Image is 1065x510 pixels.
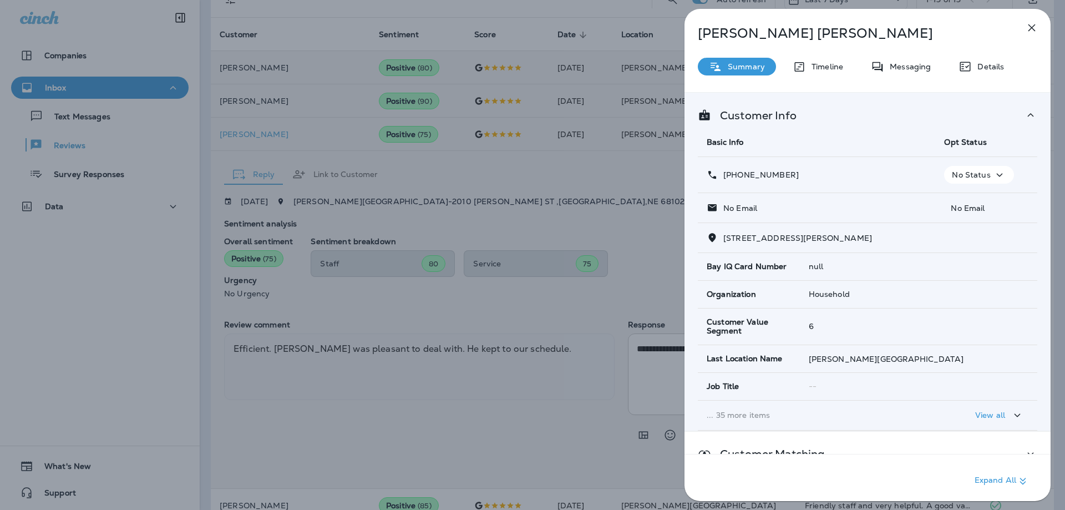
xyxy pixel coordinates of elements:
[723,233,872,243] span: [STREET_ADDRESS][PERSON_NAME]
[707,411,926,420] p: ... 35 more items
[711,450,825,458] p: Customer Matching
[944,166,1013,184] button: No Status
[972,62,1004,71] p: Details
[809,354,963,364] span: [PERSON_NAME][GEOGRAPHIC_DATA]
[707,382,739,391] span: Job Title
[952,170,990,179] p: No Status
[809,381,816,391] span: --
[944,204,1028,213] p: No Email
[707,137,743,147] span: Basic Info
[975,474,1029,488] p: Expand All
[718,170,799,179] p: [PHONE_NUMBER]
[809,289,850,299] span: Household
[718,204,757,213] p: No Email
[809,321,814,331] span: 6
[975,411,1005,420] p: View all
[944,137,986,147] span: Opt Status
[884,62,931,71] p: Messaging
[698,26,1001,41] p: [PERSON_NAME] [PERSON_NAME]
[707,317,791,336] span: Customer Value Segment
[722,62,765,71] p: Summary
[707,290,756,299] span: Organization
[707,262,787,271] span: Bay IQ Card Number
[806,62,843,71] p: Timeline
[970,471,1034,491] button: Expand All
[809,261,824,271] span: null
[711,111,797,120] p: Customer Info
[971,405,1028,426] button: View all
[707,354,783,363] span: Last Location Name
